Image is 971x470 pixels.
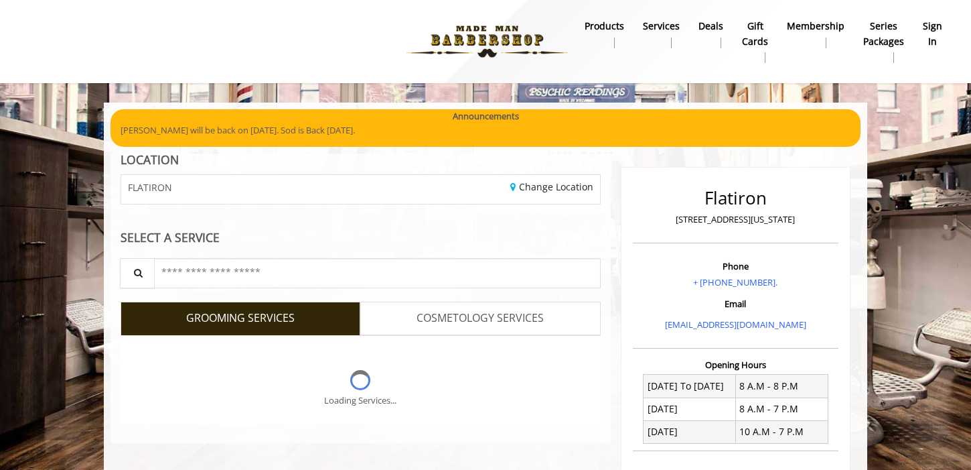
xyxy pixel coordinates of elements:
b: Announcements [453,109,519,123]
b: Services [643,19,680,34]
a: Series packagesSeries packages [854,17,913,66]
td: [DATE] To [DATE] [644,375,736,398]
a: Gift cardsgift cards [733,17,777,66]
a: + [PHONE_NUMBER]. [693,276,777,288]
b: LOCATION [121,152,179,168]
div: Grooming services [121,335,601,425]
h3: Opening Hours [633,360,838,369]
span: GROOMING SERVICES [186,310,295,327]
td: 8 A.M - 7 P.M [735,398,828,420]
p: [STREET_ADDRESS][US_STATE] [636,213,835,227]
p: [PERSON_NAME] will be back on [DATE]. Sod is Back [DATE]. [121,123,850,137]
span: FLATIRON [128,182,172,192]
a: Change Location [510,180,593,193]
h3: Email [636,299,835,308]
b: Series packages [863,19,904,49]
a: MembershipMembership [777,17,854,52]
a: ServicesServices [633,17,689,52]
div: Loading Services... [324,394,396,408]
a: [EMAIL_ADDRESS][DOMAIN_NAME] [665,318,806,331]
b: Deals [698,19,723,34]
div: SELECT A SERVICE [121,231,601,244]
img: Made Man Barbershop logo [395,5,579,78]
b: sign in [923,19,942,49]
td: 8 A.M - 8 P.M [735,375,828,398]
h3: Phone [636,261,835,271]
a: sign insign in [913,17,952,52]
a: Productsproducts [575,17,633,52]
td: [DATE] [644,420,736,443]
td: 10 A.M - 7 P.M [735,420,828,443]
button: Service Search [120,258,155,288]
b: gift cards [742,19,768,49]
a: DealsDeals [689,17,733,52]
td: [DATE] [644,398,736,420]
span: COSMETOLOGY SERVICES [417,310,544,327]
b: Membership [787,19,844,34]
h2: Flatiron [636,188,835,208]
b: products [585,19,624,34]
